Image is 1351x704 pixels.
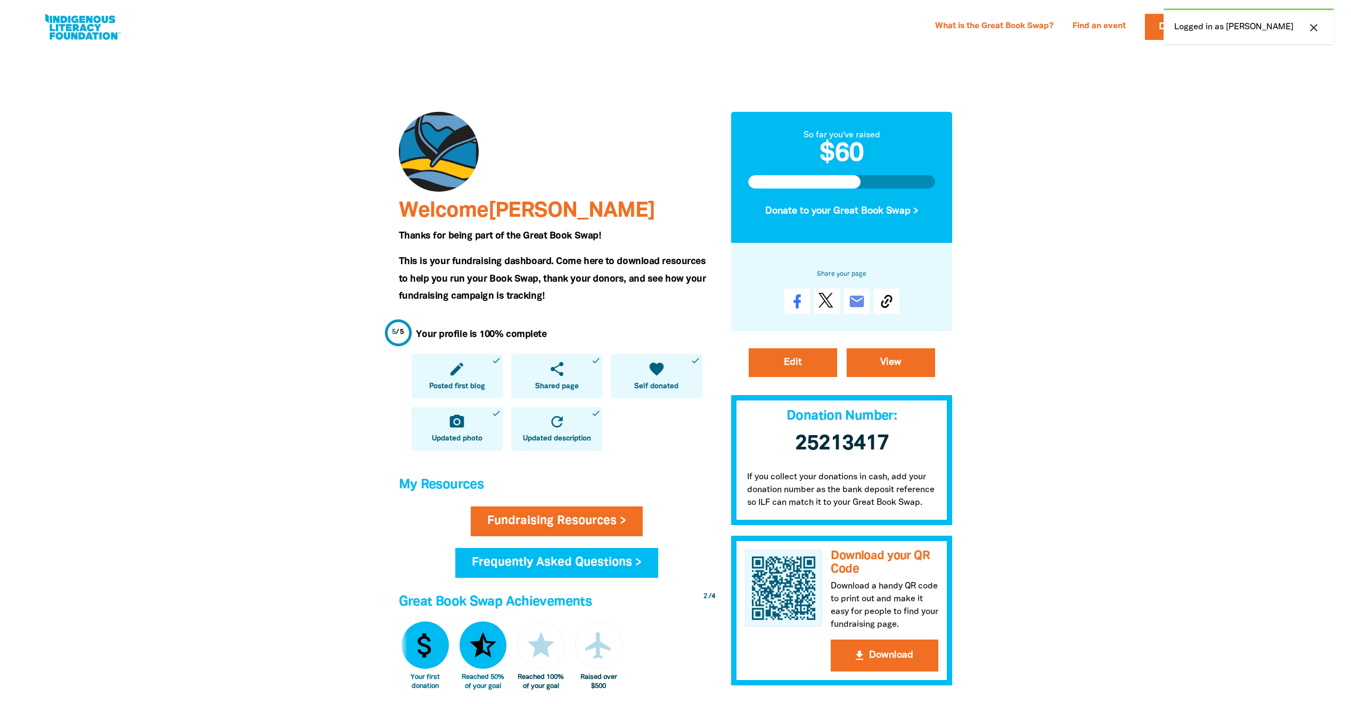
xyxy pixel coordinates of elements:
a: Find an event [1066,18,1132,35]
span: Updated description [523,433,591,444]
button: Copy Link [874,289,899,314]
i: favorite [648,361,665,378]
span: Donation Number: [787,410,897,422]
i: get_app [853,649,866,662]
i: star_half [467,629,499,661]
i: airplanemode_active [583,629,615,661]
h3: Download your QR Code [831,550,938,576]
span: Welcome [PERSON_NAME] [399,201,655,221]
span: Updated photo [432,433,482,444]
a: What is the Great Book Swap? [929,18,1060,35]
a: refreshUpdated descriptiondone [511,407,602,451]
a: Edit [749,348,837,377]
div: Reached 100% of your goal [517,673,564,691]
span: 2 [703,593,707,600]
a: favoriteSelf donateddone [611,354,702,398]
a: email [844,289,870,314]
a: Fundraising Resources > [471,506,643,536]
div: Raised over $500 [575,673,623,691]
a: Frequently Asked Questions > [455,548,658,578]
div: Logged in as [PERSON_NAME] [1164,9,1334,44]
span: This is your fundraising dashboard. Come here to download resources to help you run your Book Swa... [399,257,706,300]
i: attach_money [409,629,441,661]
i: email [848,293,865,310]
i: share [548,361,566,378]
button: get_appDownload [831,640,938,672]
a: editPosted first blogdone [412,354,503,398]
i: done [691,356,700,365]
a: Share [784,289,810,314]
span: Posted first blog [429,381,485,392]
a: camera_altUpdated photodone [412,407,503,451]
span: Shared page [535,381,579,392]
h4: Great Book Swap Achievements [399,592,715,613]
button: close [1304,21,1323,35]
p: If you collect your donations in cash, add your donation number as the bank deposit reference so ... [731,460,953,525]
i: done [591,408,601,418]
i: done [492,408,501,418]
div: Your first donation [402,673,449,691]
i: close [1307,21,1320,34]
i: edit [448,361,465,378]
button: Donate to your Great Book Swap > [748,197,936,226]
span: 5 [392,329,396,335]
i: refresh [548,413,566,430]
div: / 5 [392,328,404,338]
div: / 4 [703,592,715,602]
i: done [591,356,601,365]
i: star [525,629,557,661]
div: So far you've raised [748,129,936,142]
i: camera_alt [448,413,465,430]
span: Thanks for being part of the Great Book Swap! [399,232,601,240]
span: My Resources [399,479,484,491]
a: View [847,348,935,377]
span: 25213417 [795,434,889,454]
img: QR Code for Kempsey Library Book Swap [745,550,823,627]
div: Reached 50% of your goal [460,673,507,691]
a: Post [814,289,840,314]
h2: $60 [748,142,936,167]
strong: Your profile is 100% complete [416,330,547,339]
a: shareShared pagedone [511,354,602,398]
span: Self donated [634,381,678,392]
a: Donate [1145,14,1212,40]
i: done [492,356,501,365]
h6: Share your page [748,268,936,280]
